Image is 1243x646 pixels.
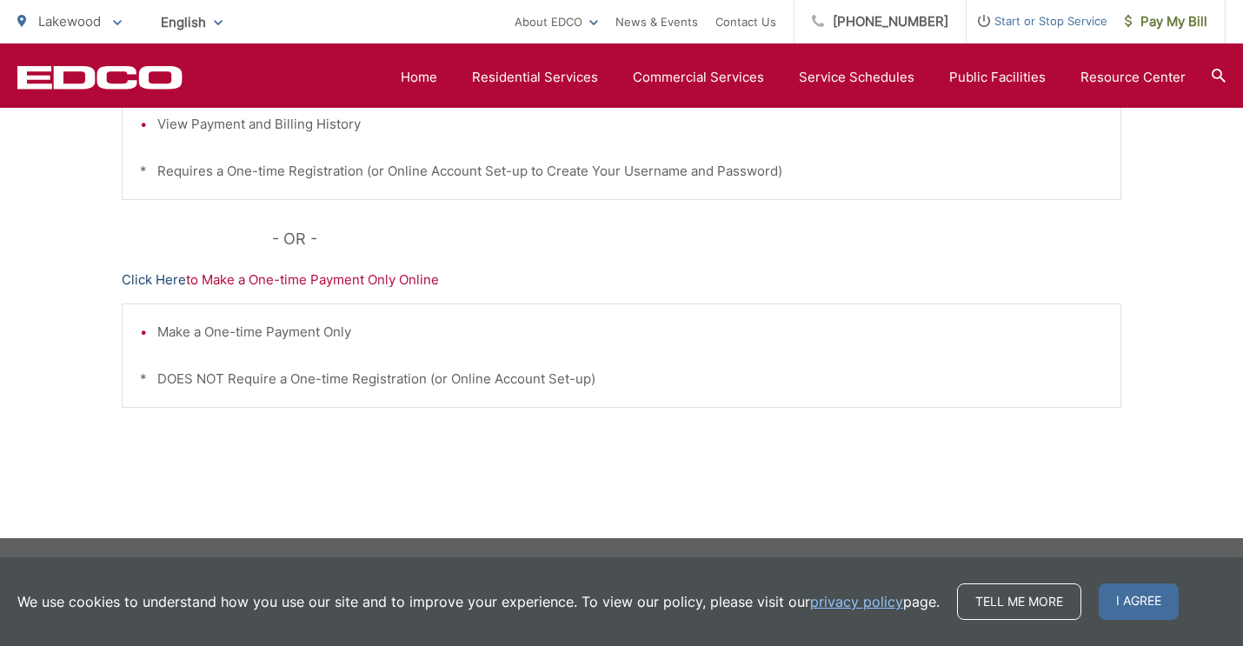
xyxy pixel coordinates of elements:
[401,67,437,88] a: Home
[1125,11,1207,32] span: Pay My Bill
[140,369,1103,390] p: * DOES NOT Require a One-time Registration (or Online Account Set-up)
[17,65,183,90] a: EDCD logo. Return to the homepage.
[615,11,698,32] a: News & Events
[148,7,236,37] span: English
[157,114,1103,135] li: View Payment and Billing History
[1080,67,1186,88] a: Resource Center
[122,270,186,290] a: Click Here
[157,322,1103,343] li: Make a One-time Payment Only
[122,270,1121,290] p: to Make a One-time Payment Only Online
[1099,583,1179,620] span: I agree
[515,11,598,32] a: About EDCO
[38,13,101,30] span: Lakewood
[957,583,1081,620] a: Tell me more
[17,591,940,612] p: We use cookies to understand how you use our site and to improve your experience. To view our pol...
[799,67,914,88] a: Service Schedules
[715,11,776,32] a: Contact Us
[633,67,764,88] a: Commercial Services
[810,591,903,612] a: privacy policy
[272,226,1122,252] p: - OR -
[140,161,1103,182] p: * Requires a One-time Registration (or Online Account Set-up to Create Your Username and Password)
[472,67,598,88] a: Residential Services
[949,67,1046,88] a: Public Facilities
